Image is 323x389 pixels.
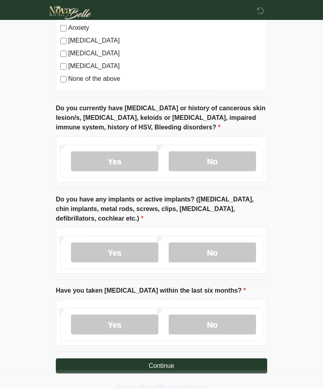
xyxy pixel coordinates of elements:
[60,76,67,82] input: None of the above
[169,242,256,262] label: No
[56,286,246,295] label: Have you taken [MEDICAL_DATA] within the last six months?
[56,104,267,132] label: Do you currently have [MEDICAL_DATA] or history of cancerous skin lesion/s, [MEDICAL_DATA], keloi...
[169,151,256,171] label: No
[71,151,158,171] label: Yes
[60,38,67,44] input: [MEDICAL_DATA]
[68,61,263,71] label: [MEDICAL_DATA]
[68,49,263,58] label: [MEDICAL_DATA]
[68,74,263,84] label: None of the above
[71,315,158,334] label: Yes
[60,25,67,31] input: Anxiety
[56,358,267,373] button: Continue
[60,63,67,70] input: [MEDICAL_DATA]
[68,23,263,33] label: Anxiety
[56,195,267,223] label: Do you have any implants or active implants? ([MEDICAL_DATA], chin implants, metal rods, screws, ...
[48,6,93,20] img: Novabelle medspa Logo
[60,51,67,57] input: [MEDICAL_DATA]
[68,36,263,45] label: [MEDICAL_DATA]
[71,242,158,262] label: Yes
[169,315,256,334] label: No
